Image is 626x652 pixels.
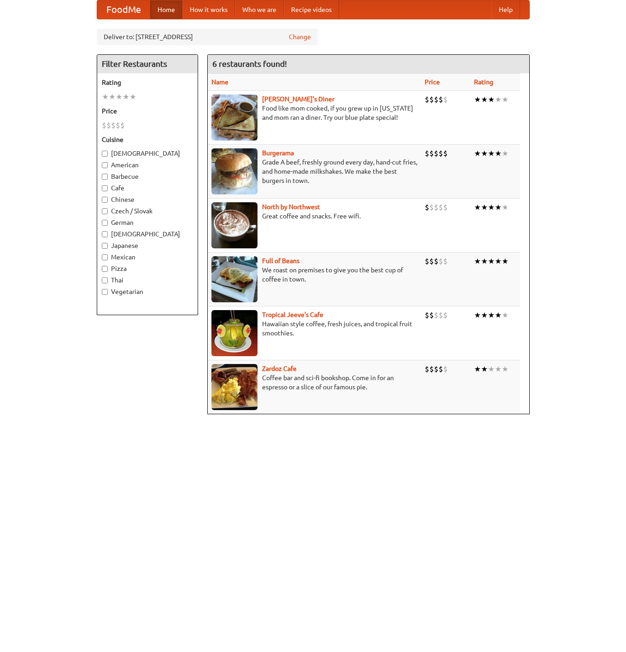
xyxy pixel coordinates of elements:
[425,364,429,374] li: $
[425,256,429,266] li: $
[425,310,429,320] li: $
[102,206,193,216] label: Czech / Slovak
[102,266,108,272] input: Pizza
[429,202,434,212] li: $
[434,364,439,374] li: $
[102,106,193,116] h5: Price
[502,202,509,212] li: ★
[211,364,257,410] img: zardoz.jpg
[102,277,108,283] input: Thai
[102,172,193,181] label: Barbecue
[102,229,193,239] label: [DEMOGRAPHIC_DATA]
[434,310,439,320] li: $
[102,197,108,203] input: Chinese
[97,55,198,73] h4: Filter Restaurants
[116,120,120,130] li: $
[443,94,448,105] li: $
[102,276,193,285] label: Thai
[443,364,448,374] li: $
[495,310,502,320] li: ★
[102,243,108,249] input: Japanese
[429,94,434,105] li: $
[481,310,488,320] li: ★
[211,78,228,86] a: Name
[481,256,488,266] li: ★
[284,0,339,19] a: Recipe videos
[502,256,509,266] li: ★
[102,241,193,250] label: Japanese
[495,94,502,105] li: ★
[443,256,448,266] li: $
[211,148,257,194] img: burgerama.jpg
[491,0,520,19] a: Help
[502,310,509,320] li: ★
[211,310,257,356] img: jeeves.jpg
[474,94,481,105] li: ★
[262,257,299,264] a: Full of Beans
[102,287,193,296] label: Vegetarian
[481,94,488,105] li: ★
[429,148,434,159] li: $
[488,202,495,212] li: ★
[97,29,318,45] div: Deliver to: [STREET_ADDRESS]
[429,310,434,320] li: $
[495,364,502,374] li: ★
[211,158,417,185] p: Grade A beef, freshly ground every day, hand-cut fries, and home-made milkshakes. We make the bes...
[262,149,294,157] a: Burgerama
[425,202,429,212] li: $
[495,148,502,159] li: ★
[102,195,193,204] label: Chinese
[434,148,439,159] li: $
[262,311,323,318] a: Tropical Jeeve's Cafe
[262,203,320,211] a: North by Northwest
[102,218,193,227] label: German
[102,264,193,273] label: Pizza
[211,373,417,392] p: Coffee bar and sci-fi bookshop. Come in for an espresso or a slice of our famous pie.
[474,78,493,86] a: Rating
[106,120,111,130] li: $
[488,148,495,159] li: ★
[429,364,434,374] li: $
[102,174,108,180] input: Barbecue
[474,256,481,266] li: ★
[102,120,106,130] li: $
[495,202,502,212] li: ★
[109,92,116,102] li: ★
[102,220,108,226] input: German
[439,310,443,320] li: $
[434,256,439,266] li: $
[488,310,495,320] li: ★
[211,104,417,122] p: Food like mom cooked, if you grew up in [US_STATE] and mom ran a diner. Try our blue plate special!
[102,78,193,87] h5: Rating
[262,95,334,103] b: [PERSON_NAME]'s Diner
[289,32,311,41] a: Change
[474,202,481,212] li: ★
[102,253,193,262] label: Mexican
[488,364,495,374] li: ★
[102,208,108,214] input: Czech / Slovak
[439,148,443,159] li: $
[120,120,125,130] li: $
[439,202,443,212] li: $
[488,94,495,105] li: ★
[434,202,439,212] li: $
[102,162,108,168] input: American
[474,148,481,159] li: ★
[502,148,509,159] li: ★
[102,92,109,102] li: ★
[262,365,297,372] a: Zardoz Cafe
[443,202,448,212] li: $
[102,135,193,144] h5: Cuisine
[212,59,287,68] ng-pluralize: 6 restaurants found!
[211,319,417,338] p: Hawaiian style coffee, fresh juices, and tropical fruit smoothies.
[102,289,108,295] input: Vegetarian
[439,256,443,266] li: $
[102,151,108,157] input: [DEMOGRAPHIC_DATA]
[443,148,448,159] li: $
[111,120,116,130] li: $
[443,310,448,320] li: $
